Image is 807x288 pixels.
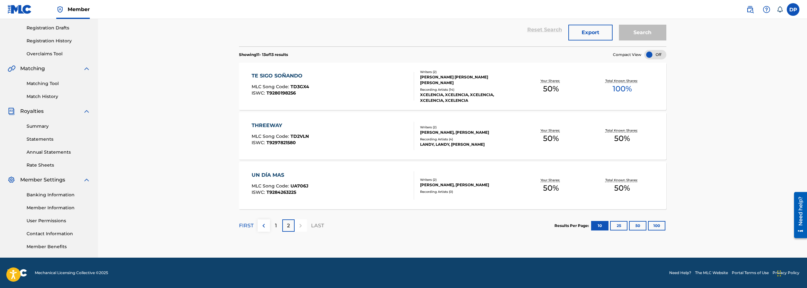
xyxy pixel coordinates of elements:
span: T9284263225 [266,189,296,195]
div: [PERSON_NAME], [PERSON_NAME] [420,182,516,188]
img: left [260,222,267,230]
a: TE SIGO SOÑANDOMLC Song Code:TD3GX4ISWC:T9280198256Writers (2)[PERSON_NAME] [PERSON_NAME] [PERSON... [239,63,666,110]
p: 1 [275,222,277,230]
div: User Menu [787,3,799,16]
img: MLC Logo [8,5,32,14]
div: [PERSON_NAME], [PERSON_NAME] [420,130,516,135]
p: Total Known Shares: [605,128,639,133]
a: Banking Information [27,192,90,198]
img: help [763,6,770,13]
button: Export [568,25,613,40]
p: Total Known Shares: [605,78,639,83]
p: 2 [287,222,290,230]
a: Need Help? [669,270,691,276]
span: ISWC : [252,90,266,96]
span: TD3GX4 [290,84,309,89]
span: MLC Song Code : [252,183,290,189]
div: XCELENCIA, XCELENCIA, XCELENCIA, XCELENCIA, XCELENCIA [420,92,516,103]
a: Member Information [27,205,90,211]
div: Recording Artists ( 0 ) [420,189,516,194]
a: Public Search [744,3,756,16]
p: Results Per Page: [554,223,590,229]
a: The MLC Website [695,270,728,276]
span: Royalties [20,107,44,115]
span: Compact View [613,52,641,58]
a: UN DÍA MASMLC Song Code:UA706JISWC:T9284263225Writers (2)[PERSON_NAME], [PERSON_NAME]Recording Ar... [239,162,666,209]
span: Matching [20,65,45,72]
p: Your Shares: [541,178,561,182]
div: THREEWAY [252,122,309,129]
button: 25 [610,221,627,230]
p: Total Known Shares: [605,178,639,182]
a: Contact Information [27,230,90,237]
button: 100 [648,221,665,230]
span: Mechanical Licensing Collective © 2025 [35,270,108,276]
div: Writers ( 2 ) [420,70,516,74]
a: Member Benefits [27,243,90,250]
p: Showing 11 - 13 of 13 results [239,52,288,58]
div: Arrastrar [777,264,781,283]
a: Overclaims Tool [27,51,90,57]
p: Your Shares: [541,128,561,133]
a: User Permissions [27,218,90,224]
span: T9297821580 [266,140,296,145]
p: FIRST [239,222,254,230]
span: 50 % [614,182,630,194]
a: Privacy Policy [773,270,799,276]
img: Member Settings [8,176,15,184]
span: 50 % [543,83,559,95]
a: Registration History [27,38,90,44]
span: 50 % [543,182,559,194]
span: Member [68,6,90,13]
img: expand [83,176,90,184]
button: 50 [629,221,646,230]
a: Rate Sheets [27,162,90,169]
div: Notifications [777,6,783,13]
a: Match History [27,93,90,100]
a: Statements [27,136,90,143]
div: [PERSON_NAME] [PERSON_NAME] [PERSON_NAME] [420,74,516,86]
span: ISWC : [252,140,266,145]
a: Summary [27,123,90,130]
div: UN DÍA MAS [252,171,309,179]
img: expand [83,107,90,115]
a: Registration Drafts [27,25,90,31]
div: Writers ( 2 ) [420,177,516,182]
a: Matching Tool [27,80,90,87]
img: Matching [8,65,15,72]
span: MLC Song Code : [252,84,290,89]
span: T9280198256 [266,90,296,96]
img: logo [8,269,27,277]
div: Help [760,3,773,16]
span: TD2VLN [290,133,309,139]
div: TE SIGO SOÑANDO [252,72,309,80]
div: LANDY, LANDY, [PERSON_NAME] [420,142,516,147]
a: Portal Terms of Use [732,270,769,276]
button: 10 [591,221,608,230]
p: LAST [311,222,324,230]
span: MLC Song Code : [252,133,290,139]
span: 50 % [543,133,559,144]
div: Recording Artists ( 4 ) [420,137,516,142]
a: Annual Statements [27,149,90,156]
span: Member Settings [20,176,65,184]
img: Royalties [8,107,15,115]
img: Top Rightsholder [56,6,64,13]
iframe: Resource Center [789,189,807,240]
span: 50 % [614,133,630,144]
p: Your Shares: [541,78,561,83]
div: Recording Artists ( 14 ) [420,87,516,92]
div: Writers ( 2 ) [420,125,516,130]
a: THREEWAYMLC Song Code:TD2VLNISWC:T9297821580Writers (2)[PERSON_NAME], [PERSON_NAME]Recording Arti... [239,112,666,160]
img: expand [83,65,90,72]
span: UA706J [290,183,309,189]
span: 100 % [613,83,632,95]
span: ISWC : [252,189,266,195]
img: search [746,6,754,13]
iframe: Chat Widget [775,258,807,288]
div: Widget de chat [775,258,807,288]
